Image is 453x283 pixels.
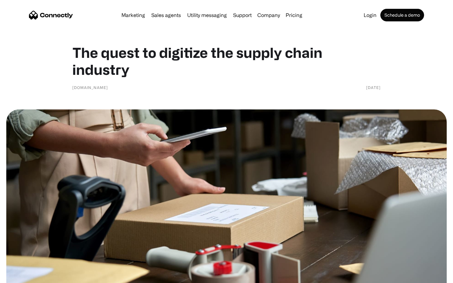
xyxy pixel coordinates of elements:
[366,84,381,91] div: [DATE]
[185,13,229,18] a: Utility messaging
[13,272,38,281] ul: Language list
[72,84,108,91] div: [DOMAIN_NAME]
[149,13,183,18] a: Sales agents
[231,13,254,18] a: Support
[6,272,38,281] aside: Language selected: English
[257,11,280,19] div: Company
[361,13,379,18] a: Login
[72,44,381,78] h1: The quest to digitize the supply chain industry
[255,11,282,19] div: Company
[29,10,73,20] a: home
[380,9,424,21] a: Schedule a demo
[119,13,148,18] a: Marketing
[283,13,305,18] a: Pricing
